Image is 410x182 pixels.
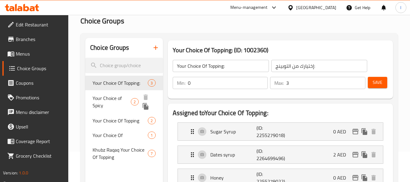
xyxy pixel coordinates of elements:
h2: Assigned to Your Choice Of Topping: [173,108,388,118]
span: Menus [16,50,64,57]
span: 3 [148,80,155,86]
button: edit [351,127,360,136]
button: edit [351,150,360,159]
span: Save [373,79,382,86]
div: Expand [178,123,383,140]
span: 1.0.0 [19,169,28,177]
div: Choices [148,150,155,157]
div: Choices [131,98,138,105]
span: Coupons [16,79,64,87]
span: Menu disclaimer [16,108,64,116]
p: Sugar Syrup [210,128,257,135]
button: delete [369,150,378,159]
span: 1 [148,132,155,138]
div: Your Choice of Spicy2deleteduplicate [85,90,163,113]
span: Upsell [16,123,64,130]
input: search [85,58,163,73]
li: Expand [173,120,388,143]
a: Menu disclaimer [2,105,69,119]
div: Your Choice Of1 [85,128,163,143]
span: Coverage Report [16,138,64,145]
span: 2 [148,118,155,124]
button: duplicate [360,150,369,159]
a: Upsell [2,119,69,134]
span: 7 [148,151,155,156]
a: Coverage Report [2,134,69,149]
span: Your Choice Of Topping [93,117,148,124]
a: Edit Restaurant [2,17,69,32]
a: Promotions [2,90,69,105]
span: Version: [3,169,18,177]
p: 2 AED [333,151,351,158]
span: Choice Groups [80,14,124,28]
button: duplicate [141,102,150,111]
p: 0 AED [333,174,351,181]
a: Menus [2,46,69,61]
span: Grocery Checklist [16,152,64,160]
span: Your Choice Of [93,132,148,139]
p: (ID: 2255279018) [256,124,287,139]
li: Expand [173,143,388,166]
div: Your Choice Of Topping2 [85,113,163,128]
a: Branches [2,32,69,46]
a: Choice Groups [2,61,69,76]
span: Branches [16,36,64,43]
div: Your Choice Of Topping:3 [85,76,163,90]
div: Choices [148,79,155,87]
p: Min: [177,79,185,87]
button: Save [368,77,387,88]
p: (ID: 2264699496) [256,147,287,162]
div: Choices [148,132,155,139]
p: Dates syrup [210,151,257,158]
p: Max: [274,79,284,87]
a: Grocery Checklist [2,149,69,163]
a: Coupons [2,76,69,90]
p: Honey [210,174,257,181]
h3: Your Choice Of Topping: (ID: 1002360) [173,45,388,55]
span: Choice Groups [17,65,64,72]
span: Promotions [16,94,64,101]
span: Your Choice Of Topping: [93,79,148,87]
div: Khubz Raqaq Your Choice Of Topping7 [85,143,163,164]
div: [GEOGRAPHIC_DATA] [296,4,336,11]
span: Edit Restaurant [16,21,64,28]
h2: Choice Groups [90,43,129,52]
button: delete [141,93,150,102]
div: Menu-management [230,4,268,11]
div: Expand [178,146,383,163]
span: 2 [131,99,138,105]
p: 0 AED [333,128,351,135]
button: delete [369,127,378,136]
span: l [400,4,401,11]
span: Your Choice of Spicy [93,94,131,109]
span: Khubz Raqaq Your Choice Of Topping [93,146,148,161]
div: Choices [148,117,155,124]
button: duplicate [360,127,369,136]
